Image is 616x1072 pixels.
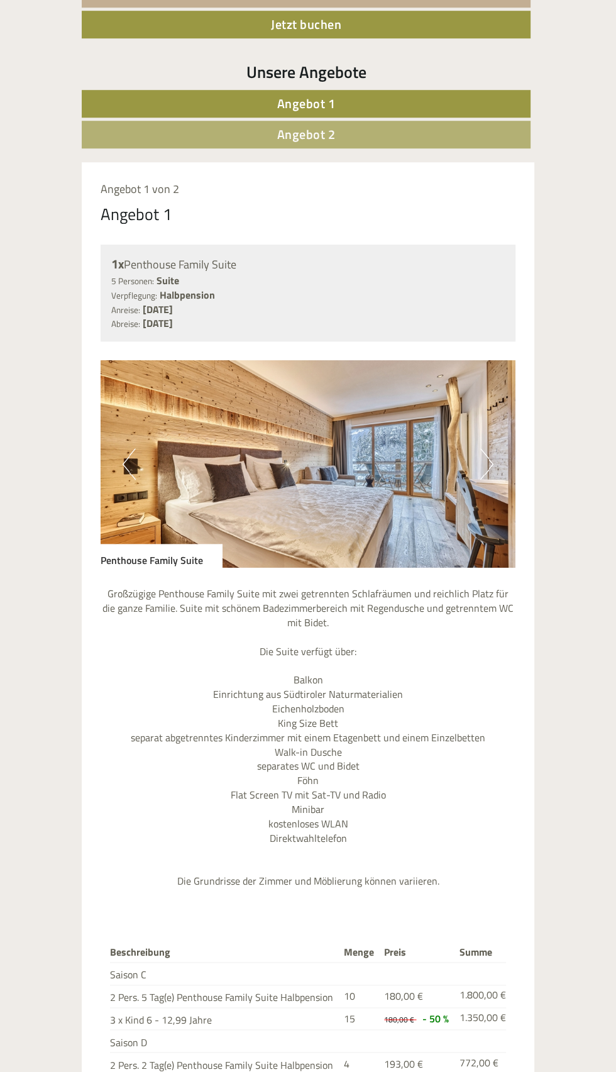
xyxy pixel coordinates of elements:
[157,273,179,288] b: Suite
[454,942,506,962] th: Summe
[143,316,173,331] b: [DATE]
[339,1007,379,1030] td: 15
[19,61,194,70] small: 21:35
[384,1014,414,1025] span: 180,00 €
[110,942,339,962] th: Beschreibung
[110,1030,339,1053] td: Saison D
[101,587,515,888] p: Großzügige Penthouse Family Suite mit zwei getrennten Schlafräumen und reichlich Platz für die ga...
[19,36,194,47] div: [GEOGRAPHIC_DATA]
[334,326,415,353] button: Senden
[101,180,179,197] span: Angebot 1 von 2
[101,202,172,226] div: Angebot 1
[110,985,339,1007] td: 2 Pers. 5 Tag(e) Penthouse Family Suite Halbpension
[277,124,336,144] span: Angebot 2
[480,448,493,480] button: Next
[111,304,140,316] small: Anreise:
[101,360,515,568] img: image
[111,255,505,274] div: Penthouse Family Suite
[422,1011,449,1026] span: - 50 %
[123,448,136,480] button: Previous
[82,11,531,38] a: Jetzt buchen
[111,254,124,274] b: 1x
[454,985,506,1007] td: 1.800,00 €
[384,988,423,1003] span: 180,00 €
[379,942,454,962] th: Preis
[110,1007,339,1030] td: 3 x Kind 6 - 12,99 Jahre
[339,985,379,1007] td: 10
[82,60,531,84] div: Unsere Angebote
[339,942,379,962] th: Menge
[110,962,339,985] td: Saison C
[143,302,173,317] b: [DATE]
[111,275,154,287] small: 5 Personen:
[384,1056,423,1071] span: 193,00 €
[180,9,234,31] div: Montag
[160,287,215,302] b: Halbpension
[101,544,222,568] div: Penthouse Family Suite
[111,289,157,302] small: Verpflegung:
[277,94,336,113] span: Angebot 1
[454,1007,506,1030] td: 1.350,00 €
[111,318,140,330] small: Abreise:
[9,34,201,72] div: Guten Tag, wie können wir Ihnen helfen?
